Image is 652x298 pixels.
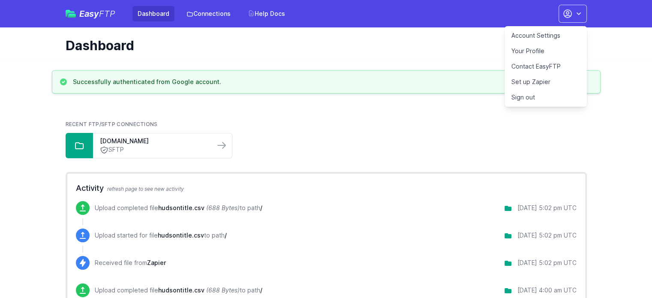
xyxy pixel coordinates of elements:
a: Help Docs [243,6,290,21]
img: easyftp_logo.png [66,10,76,18]
a: Your Profile [505,43,587,59]
i: (688 Bytes) [206,286,240,294]
span: refresh page to see new activity [107,186,184,192]
a: Contact EasyFTP [505,59,587,74]
h2: Recent FTP/SFTP Connections [66,121,587,128]
a: [DOMAIN_NAME] [100,137,208,145]
span: Zapier [147,259,166,266]
p: Upload completed file to path [95,204,262,212]
a: EasyFTP [66,9,115,18]
span: / [260,286,262,294]
a: Set up Zapier [505,74,587,90]
span: hudsontitle.csv [158,232,204,239]
div: [DATE] 5:02 pm UTC [517,204,577,212]
p: Received file from [95,259,166,267]
h3: Successfully authenticated from Google account. [73,78,221,86]
h1: Dashboard [66,38,580,53]
a: SFTP [100,145,208,154]
h2: Activity [76,182,577,194]
span: hudsontitle.csv [158,204,204,211]
span: / [225,232,227,239]
span: Easy [79,9,115,18]
i: (688 Bytes) [206,204,240,211]
div: [DATE] 5:02 pm UTC [517,259,577,267]
p: Upload started for file to path [95,231,227,240]
div: [DATE] 4:00 am UTC [517,286,577,295]
iframe: Drift Widget Chat Controller [609,255,642,288]
a: Sign out [505,90,587,105]
a: Account Settings [505,28,587,43]
span: hudsontitle.csv [158,286,204,294]
div: [DATE] 5:02 pm UTC [517,231,577,240]
p: Upload completed file to path [95,286,262,295]
span: / [260,204,262,211]
a: Connections [181,6,236,21]
span: FTP [99,9,115,19]
a: Dashboard [132,6,174,21]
